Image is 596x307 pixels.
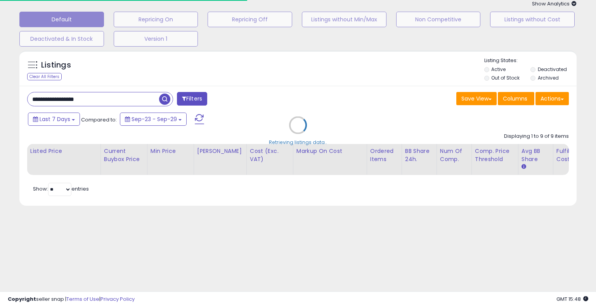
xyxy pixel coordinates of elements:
button: Non Competitive [396,12,481,27]
a: Privacy Policy [100,295,135,303]
div: seller snap | | [8,296,135,303]
div: Retrieving listings data.. [269,139,327,146]
button: Repricing Off [208,12,292,27]
button: Version 1 [114,31,198,47]
a: Terms of Use [66,295,99,303]
button: Deactivated & In Stock [19,31,104,47]
strong: Copyright [8,295,36,303]
button: Repricing On [114,12,198,27]
button: Listings without Min/Max [302,12,386,27]
button: Default [19,12,104,27]
button: Listings without Cost [490,12,575,27]
span: 2025-10-8 15:48 GMT [556,295,588,303]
